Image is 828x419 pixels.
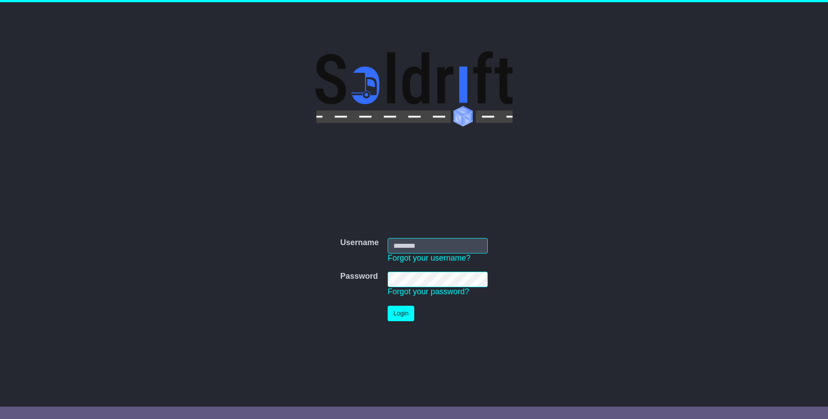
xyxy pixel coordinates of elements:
label: Username [340,238,379,248]
label: Password [340,272,378,281]
button: Login [388,306,414,321]
a: Forgot your password? [388,287,469,296]
img: Soldrift Pty Ltd [315,51,513,127]
a: Forgot your username? [388,254,470,262]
